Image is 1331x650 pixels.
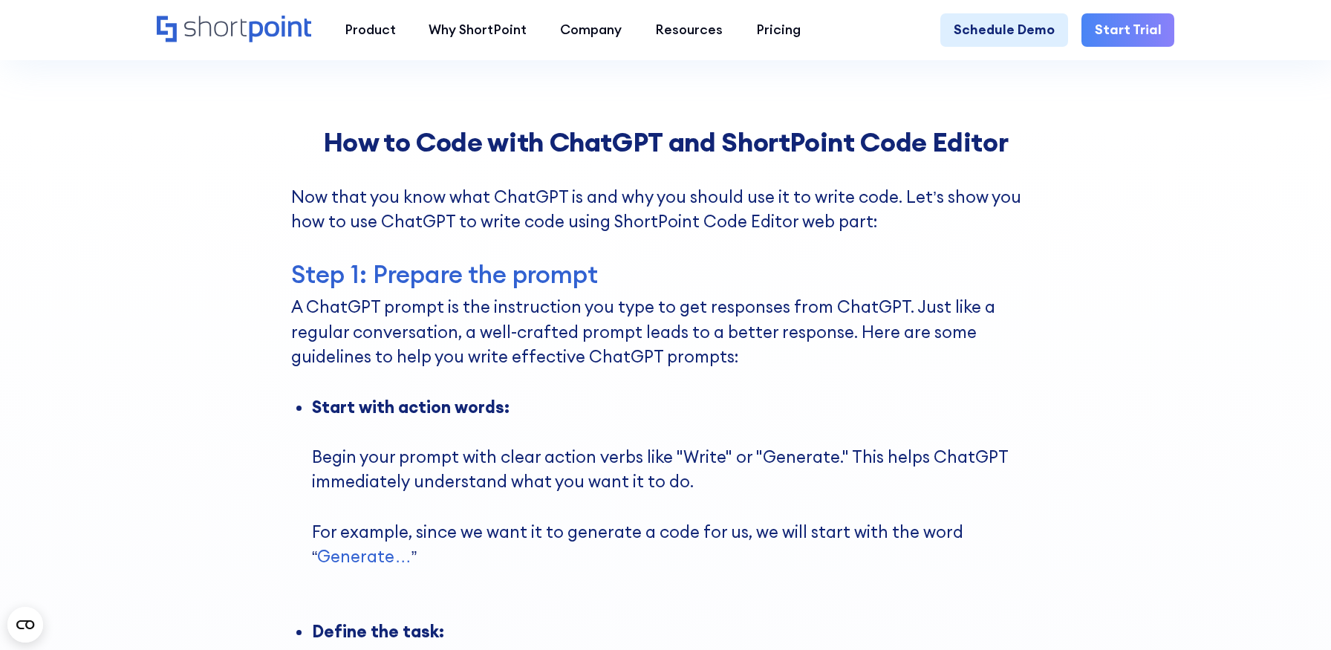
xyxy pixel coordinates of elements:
[544,13,639,47] a: Company
[317,546,411,567] strong: Generate…
[411,546,417,567] strong: ” ‍
[655,20,723,40] div: Resources
[7,607,43,643] button: Open CMP widget
[639,13,740,47] a: Resources
[429,20,527,40] div: Why ShortPoint
[345,20,396,40] div: Product
[1081,13,1175,47] a: Start Trial
[560,20,622,40] div: Company
[328,13,412,47] a: Product
[157,16,311,45] a: Home
[1257,579,1331,650] iframe: Chat Widget
[291,260,1040,395] p: A ChatGPT prompt is the instruction you type to get responses from ChatGPT. Just like a regular c...
[291,185,1040,260] p: Now that you know what ChatGPT is and why you should use it to write code. Let’s show you how to ...
[312,446,1008,567] strong: Begin your prompt with clear action verbs like "Write" or "Generate." This helps ChatGPT immediat...
[412,13,544,47] a: Why ShortPoint
[739,13,817,47] a: Pricing
[312,397,510,417] strong: Start with action words: ‍
[323,125,1009,159] strong: How to Code with ChatGPT and ShortPoint Code Editor
[291,258,598,290] span: Step 1: Prepare the prompt ‍
[940,13,1068,47] a: Schedule Demo
[312,621,444,642] strong: Define the task: ‍
[756,20,801,40] div: Pricing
